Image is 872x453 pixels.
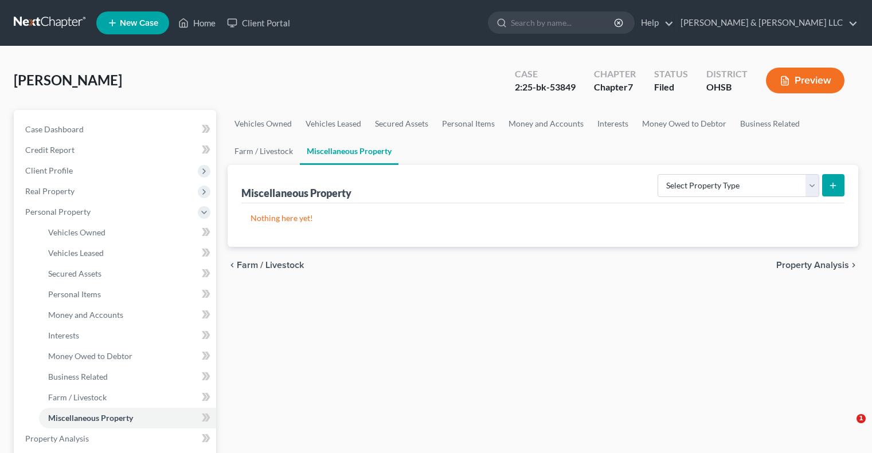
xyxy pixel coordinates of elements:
a: Personal Items [39,284,216,305]
div: Filed [654,81,688,94]
a: Money and Accounts [39,305,216,325]
a: Secured Assets [368,110,435,137]
div: Case [515,68,576,81]
a: Farm / Livestock [228,137,300,165]
span: Credit Report [25,145,75,155]
p: Nothing here yet! [251,212,835,224]
div: Chapter [594,68,636,81]
a: Miscellaneous Property [39,408,216,428]
div: Status [654,68,688,81]
a: Miscellaneous Property [300,137,398,165]
a: Business Related [733,110,807,137]
iframe: Intercom live chat [833,414,861,442]
a: Interests [591,110,635,137]
a: Secured Assets [39,263,216,284]
span: Miscellaneous Property [48,413,133,423]
div: 2:25-bk-53849 [515,81,576,94]
a: Vehicles Leased [39,243,216,263]
span: Money and Accounts [48,310,123,320]
a: Farm / Livestock [39,387,216,408]
button: Property Analysis chevron_right [776,261,858,270]
span: Case Dashboard [25,124,84,134]
span: Interests [48,330,79,340]
input: Search by name... [511,12,616,33]
span: Farm / Livestock [237,261,304,270]
span: [PERSON_NAME] [14,72,122,88]
span: Money Owed to Debtor [48,351,132,361]
a: Help [635,13,674,33]
a: Interests [39,325,216,346]
span: Property Analysis [776,261,849,270]
a: Money and Accounts [502,110,591,137]
span: 7 [628,81,633,92]
a: Vehicles Leased [299,110,368,137]
a: [PERSON_NAME] & [PERSON_NAME] LLC [675,13,858,33]
a: Money Owed to Debtor [635,110,733,137]
span: Vehicles Owned [48,227,105,237]
div: District [706,68,748,81]
a: Case Dashboard [16,119,216,140]
span: New Case [120,19,158,27]
span: Real Property [25,186,75,196]
button: Preview [766,68,844,93]
span: Personal Items [48,289,101,299]
span: Client Profile [25,166,73,175]
div: Chapter [594,81,636,94]
span: Secured Assets [48,269,101,278]
span: 1 [857,414,866,423]
span: Business Related [48,372,108,381]
a: Credit Report [16,140,216,160]
i: chevron_right [849,261,858,270]
span: Property Analysis [25,434,89,443]
a: Personal Items [435,110,502,137]
a: Client Portal [221,13,296,33]
span: Farm / Livestock [48,392,107,402]
a: Property Analysis [16,428,216,449]
div: Miscellaneous Property [241,186,351,200]
i: chevron_left [228,261,237,270]
a: Vehicles Owned [228,110,299,137]
a: Home [173,13,221,33]
a: Business Related [39,367,216,387]
div: OHSB [706,81,748,94]
button: chevron_left Farm / Livestock [228,261,304,270]
span: Personal Property [25,207,91,216]
span: Vehicles Leased [48,248,104,258]
a: Vehicles Owned [39,222,216,243]
a: Money Owed to Debtor [39,346,216,367]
